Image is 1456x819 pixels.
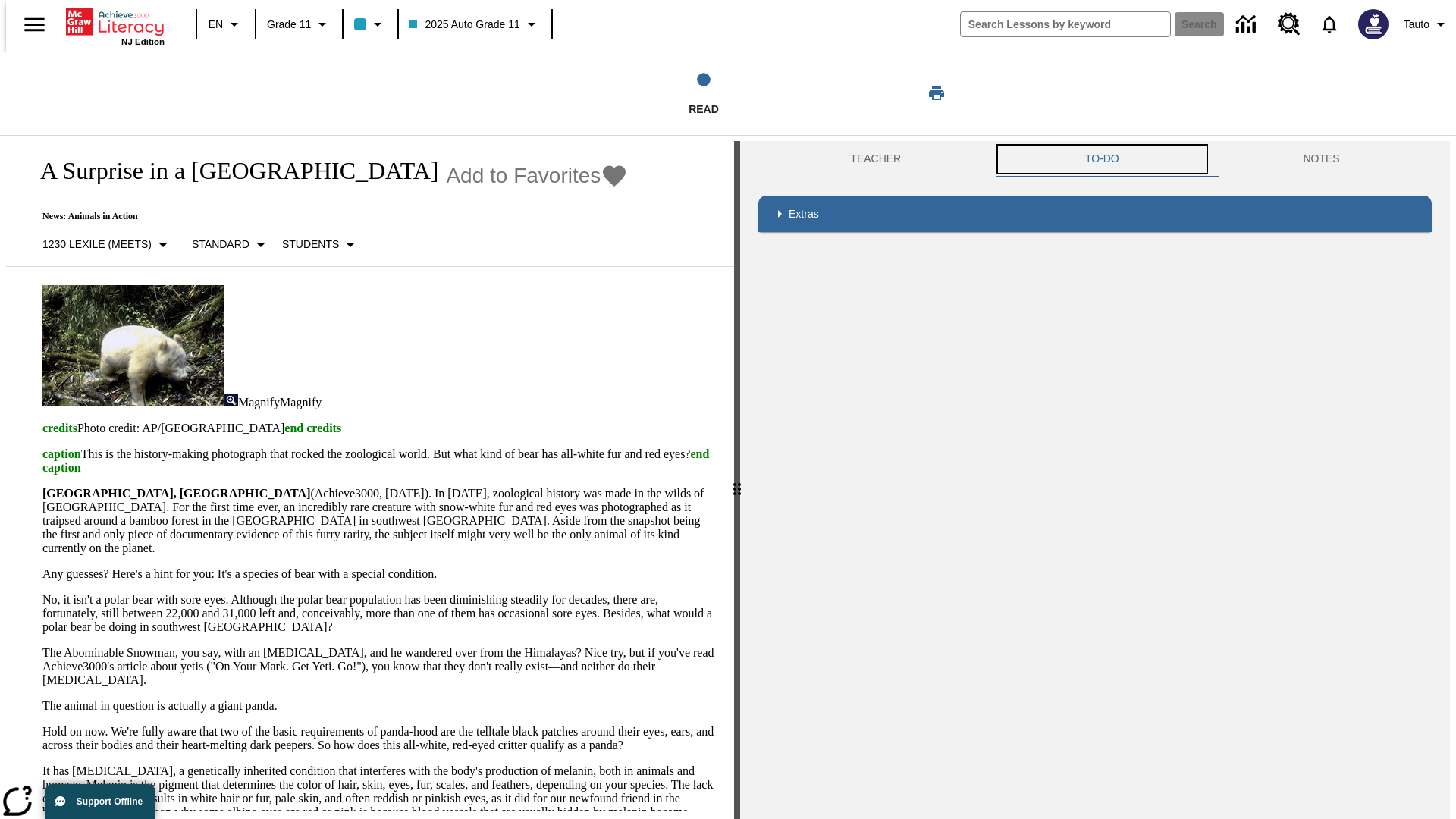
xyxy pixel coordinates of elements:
p: Any guesses? Here's a hint for you: It's a species of bear with a special condition. [42,567,716,581]
a: Notifications [1310,5,1349,44]
a: Data Center [1227,4,1269,45]
p: This is the history-making photograph that rocked the zoological world. But what kind of bear has... [42,447,716,475]
p: 1230 Lexile (Meets) [42,237,152,253]
div: Home [66,5,165,46]
button: Select Lexile, 1230 Lexile (Meets) [36,231,178,259]
p: (Achieve3000, [DATE]). In [DATE], zoological history was made in the wilds of [GEOGRAPHIC_DATA]. ... [42,487,716,555]
div: activity [740,141,1450,819]
span: Add to Favorites [446,164,601,188]
button: Class: 2025 Auto Grade 11, Select your class [403,11,546,38]
div: reading [6,141,734,811]
img: albino pandas in China are sometimes mistaken for polar bears [42,285,224,406]
button: Support Offline [45,784,155,819]
button: Class color is light blue. Change class color [348,11,393,38]
p: Photo credit: AP/[GEOGRAPHIC_DATA] [42,422,716,435]
button: Print [912,80,961,107]
div: Press Enter or Spacebar and then press right and left arrow keys to move the slider [734,141,740,819]
p: Hold on now. We're fully aware that two of the basic requirements of panda-hood are the telltale ... [42,725,716,752]
button: Select a new avatar [1349,5,1398,44]
span: end caption [42,447,709,474]
button: Language: EN, Select a language [202,11,250,38]
span: Magnify [280,396,322,409]
span: credits [42,422,77,435]
p: Standard [192,237,249,253]
button: Grade: Grade 11, Select a grade [261,11,337,38]
span: Grade 11 [267,17,311,33]
span: Read [689,103,719,115]
span: caption [42,447,81,460]
button: NOTES [1211,141,1432,177]
button: Open side menu [12,2,57,47]
button: TO-DO [993,141,1212,177]
input: search field [961,12,1170,36]
span: 2025 Auto Grade 11 [409,17,519,33]
p: News: Animals in Action [24,211,628,222]
span: EN [209,17,223,33]
p: Extras [789,206,819,222]
span: end credits [284,422,341,435]
strong: [GEOGRAPHIC_DATA], [GEOGRAPHIC_DATA] [42,487,310,500]
button: Teacher [758,141,993,177]
p: No, it isn't a polar bear with sore eyes. Although the polar bear population has been diminishing... [42,593,716,634]
a: Resource Center, Will open in new tab [1269,4,1310,45]
button: Add to Favorites - A Surprise in a Bamboo Forest [446,162,628,189]
img: Magnify [224,394,238,406]
button: Profile/Settings [1398,11,1456,38]
span: Tauto [1404,17,1429,33]
img: Avatar [1358,9,1389,39]
p: Students [282,237,339,253]
div: Extras [758,196,1432,232]
span: Magnify [238,396,280,409]
button: Scaffolds, Standard [186,231,276,259]
p: The Abominable Snowman, you say, with an [MEDICAL_DATA], and he wandered over from the Himalayas?... [42,646,716,687]
button: Select Student [276,231,366,259]
p: The animal in question is actually a giant panda. [42,699,716,713]
div: Instructional Panel Tabs [758,141,1432,177]
button: Read step 1 of 1 [507,52,900,135]
h1: A Surprise in a [GEOGRAPHIC_DATA] [24,157,438,185]
span: Support Offline [77,796,143,807]
span: NJ Edition [121,37,165,46]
